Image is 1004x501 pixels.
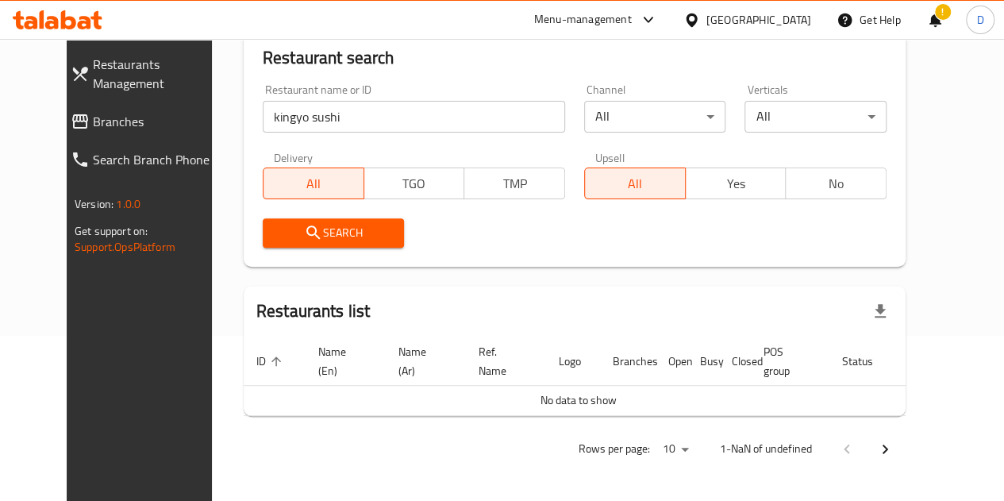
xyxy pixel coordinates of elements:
h2: Restaurants list [256,299,370,323]
span: Ref. Name [479,342,527,380]
span: All [591,172,679,195]
input: Search for restaurant name or ID.. [263,101,565,133]
button: All [584,168,686,199]
span: Search Branch Phone [93,150,221,169]
span: D [976,11,983,29]
a: Support.OpsPlatform [75,237,175,257]
h2: Restaurant search [263,46,887,70]
button: Search [263,218,405,248]
span: TGO [371,172,459,195]
span: Search [275,223,392,243]
button: TGO [364,168,465,199]
a: Search Branch Phone [58,141,234,179]
button: Yes [685,168,787,199]
table: enhanced table [244,337,967,416]
div: All [584,101,726,133]
span: Status [842,352,894,371]
span: Name (Ar) [398,342,447,380]
span: ID [256,352,287,371]
div: Menu-management [534,10,632,29]
div: [GEOGRAPHIC_DATA] [706,11,811,29]
a: Branches [58,102,234,141]
th: Branches [600,337,656,386]
div: Export file [861,292,899,330]
span: All [270,172,358,195]
label: Upsell [595,152,625,163]
th: Open [656,337,687,386]
th: Busy [687,337,719,386]
a: Restaurants Management [58,45,234,102]
button: TMP [464,168,565,199]
label: Delivery [274,152,314,163]
p: 1-NaN of undefined [720,439,812,459]
span: No data to show [540,390,616,410]
span: TMP [471,172,559,195]
button: No [785,168,887,199]
th: Closed [719,337,751,386]
span: Version: [75,194,113,214]
span: 1.0.0 [116,194,140,214]
span: Get support on: [75,221,148,241]
span: POS group [764,342,810,380]
p: Rows per page: [579,439,650,459]
button: Next page [866,430,904,468]
span: No [792,172,880,195]
div: All [744,101,887,133]
div: Rows per page: [656,437,694,461]
button: All [263,168,364,199]
span: Yes [692,172,780,195]
th: Logo [546,337,600,386]
span: Branches [93,112,221,131]
span: Restaurants Management [93,55,221,93]
span: Name (En) [318,342,367,380]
